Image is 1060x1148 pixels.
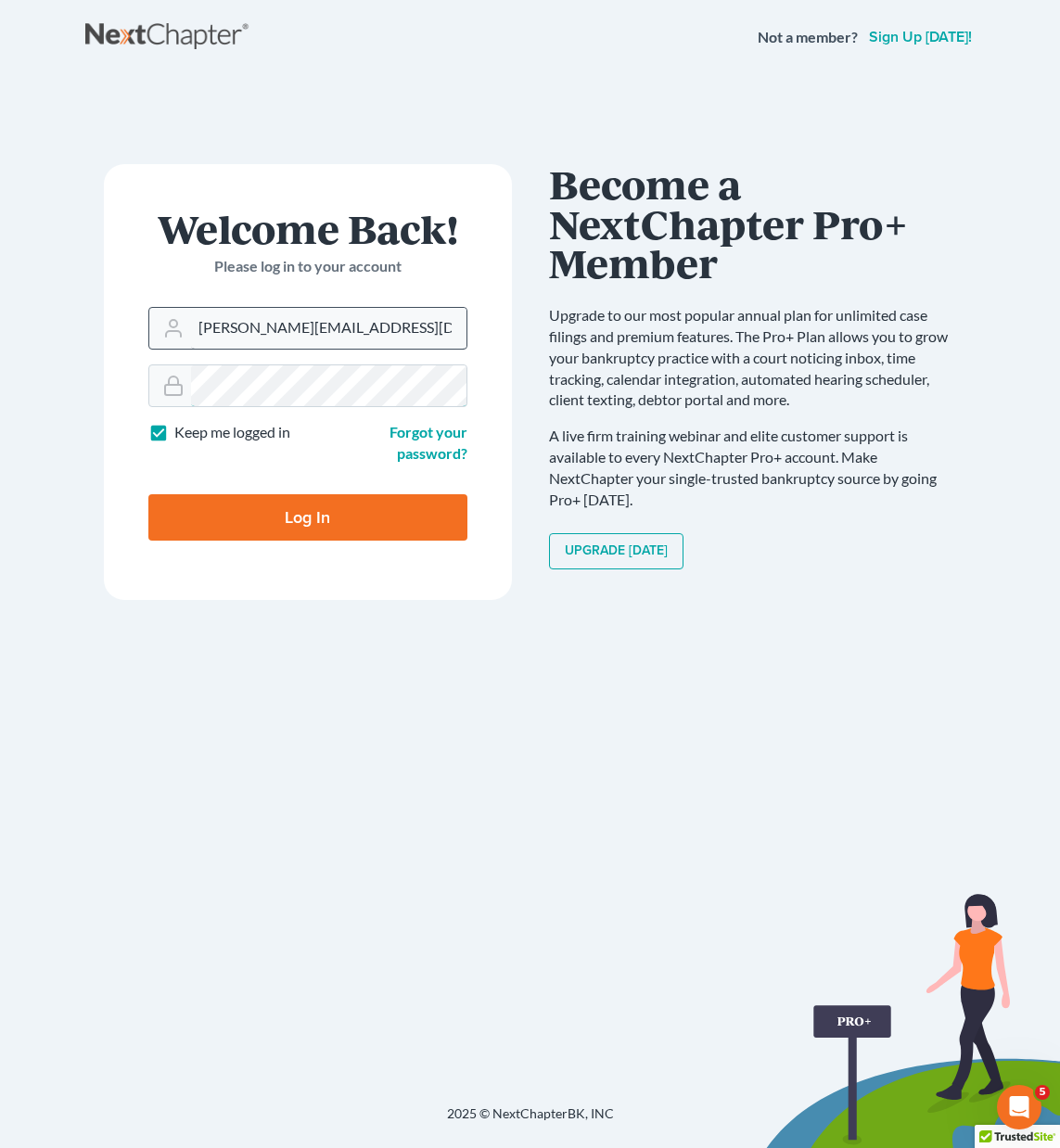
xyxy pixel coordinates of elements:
[997,1085,1041,1129] iframe: Intercom live chat
[549,533,683,570] a: Upgrade [DATE]
[549,426,957,510] p: A live firm training webinar and elite customer support is available to every NextChapter Pro+ ac...
[390,423,467,462] a: Forgot your password?
[148,209,467,249] h1: Welcome Back!
[85,1104,976,1138] div: 2025 © NextChapterBK, INC
[549,164,957,283] h1: Become a NextChapter Pro+ Member
[148,256,467,277] p: Please log in to your account
[174,422,290,443] label: Keep me logged in
[758,27,858,48] strong: Not a member?
[148,494,467,541] input: Log In
[549,305,957,411] p: Upgrade to our most popular annual plan for unlimited case filings and premium features. The Pro+...
[191,308,466,349] input: Email Address
[865,30,976,45] a: Sign up [DATE]!
[1035,1085,1050,1100] span: 5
